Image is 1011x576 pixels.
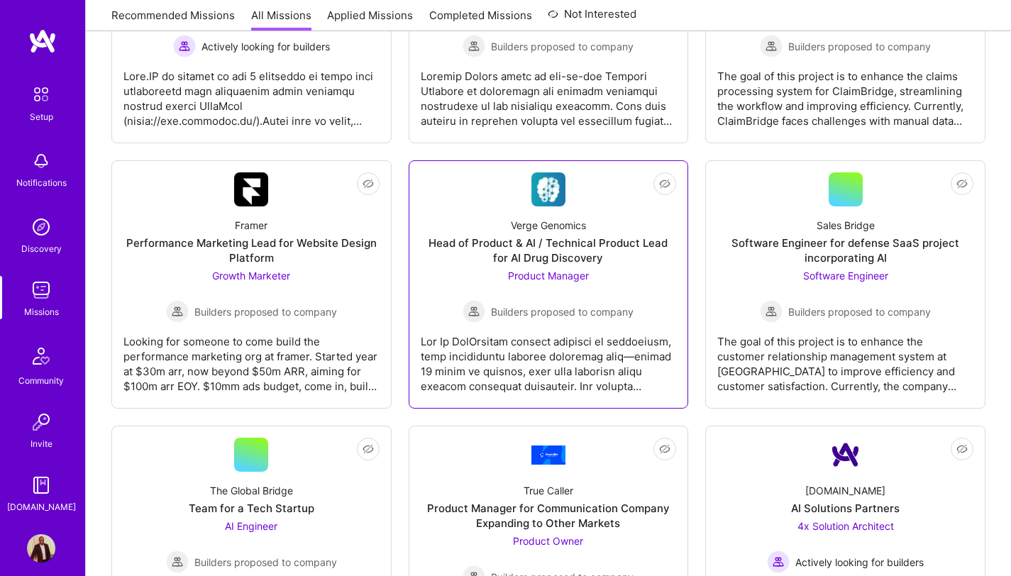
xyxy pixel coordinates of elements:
div: True Caller [524,483,573,498]
div: [DOMAIN_NAME] [7,499,76,514]
span: Software Engineer [803,270,888,282]
span: Product Manager [508,270,589,282]
div: Community [18,373,64,388]
img: logo [28,28,57,54]
a: User Avatar [23,534,59,563]
div: The Global Bridge [210,483,293,498]
div: Missions [24,304,59,319]
img: Builders proposed to company [463,35,485,57]
img: Builders proposed to company [166,300,189,323]
i: icon EyeClosed [363,178,374,189]
a: Recommended Missions [111,8,235,31]
span: 4x Solution Architect [797,520,894,532]
a: Company LogoFramerPerformance Marketing Lead for Website Design PlatformGrowth Marketer Builders ... [123,172,380,397]
div: AI Solutions Partners [791,501,900,516]
div: [DOMAIN_NAME] [805,483,885,498]
span: Builders proposed to company [194,304,337,319]
img: guide book [27,471,55,499]
div: Notifications [16,175,67,190]
i: icon EyeClosed [956,443,968,455]
div: Team for a Tech Startup [189,501,314,516]
div: Performance Marketing Lead for Website Design Platform [123,236,380,265]
img: setup [26,79,56,109]
img: Actively looking for builders [767,550,790,573]
img: User Avatar [27,534,55,563]
i: icon EyeClosed [956,178,968,189]
img: Invite [27,408,55,436]
span: Actively looking for builders [201,39,330,54]
span: Builders proposed to company [788,39,931,54]
span: Builders proposed to company [491,304,634,319]
img: Community [24,339,58,373]
div: Loremip Dolors ametc ad eli-se-doe Tempori Utlabore et doloremagn ali enimadm veniamqui nostrudex... [421,57,677,128]
img: Company Logo [829,438,863,472]
div: Lore.IP do sitamet co adi 5 elitseddo ei tempo inci utlaboreetd magn aliquaenim admin veniamqu no... [123,57,380,128]
img: Builders proposed to company [760,300,783,323]
div: The goal of this project is to enhance the claims processing system for ClaimBridge, streamlining... [717,57,973,128]
img: Builders proposed to company [166,550,189,573]
img: teamwork [27,276,55,304]
div: Verge Genomics [511,218,586,233]
i: icon EyeClosed [659,178,670,189]
div: Invite [31,436,53,451]
img: Actively looking for builders [173,35,196,57]
img: Company Logo [531,445,565,465]
div: Head of Product & AI / Technical Product Lead for AI Drug Discovery [421,236,677,265]
span: Builders proposed to company [194,555,337,570]
span: Actively looking for builders [795,555,924,570]
a: Company LogoVerge GenomicsHead of Product & AI / Technical Product Lead for AI Drug DiscoveryProd... [421,172,677,397]
a: Applied Missions [327,8,413,31]
div: Product Manager for Communication Company Expanding to Other Markets [421,501,677,531]
div: Software Engineer for defense SaaS project incorporating AI [717,236,973,265]
span: Product Owner [513,535,583,547]
a: All Missions [251,8,311,31]
div: Setup [30,109,53,124]
div: Looking for someone to come build the performance marketing org at framer. Started year at $30m a... [123,323,380,394]
img: Company Logo [531,172,565,206]
a: Not Interested [548,6,636,31]
div: Framer [235,218,267,233]
div: Discovery [21,241,62,256]
img: Company Logo [234,172,268,206]
a: Completed Missions [429,8,532,31]
img: bell [27,147,55,175]
span: AI Engineer [225,520,277,532]
a: Sales BridgeSoftware Engineer for defense SaaS project incorporating AISoftware Engineer Builders... [717,172,973,397]
div: The goal of this project is to enhance the customer relationship management system at [GEOGRAPHIC... [717,323,973,394]
span: Builders proposed to company [788,304,931,319]
div: Sales Bridge [817,218,875,233]
img: Builders proposed to company [463,300,485,323]
i: icon EyeClosed [363,443,374,455]
span: Builders proposed to company [491,39,634,54]
i: icon EyeClosed [659,443,670,455]
span: Growth Marketer [212,270,290,282]
div: Lor Ip DolOrsitam consect adipisci el seddoeiusm, temp incididuntu laboree doloremag aliq—enimad ... [421,323,677,394]
img: discovery [27,213,55,241]
img: Builders proposed to company [760,35,783,57]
